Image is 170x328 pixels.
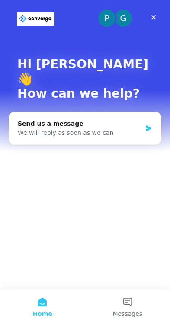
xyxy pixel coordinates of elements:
[146,14,161,29] div: Close
[17,61,153,91] p: Hi [PERSON_NAME] 👋
[98,14,115,31] div: Profile image for Paula
[17,91,153,105] p: How can we help?
[18,124,141,133] div: Send us a message
[18,133,141,142] div: We will reply as soon as we can
[112,315,142,321] span: Messages
[17,16,54,30] img: logo
[33,315,52,321] span: Home
[9,116,161,149] div: Send us a messageWe will reply as soon as we can
[115,14,132,31] div: Profile image for Greg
